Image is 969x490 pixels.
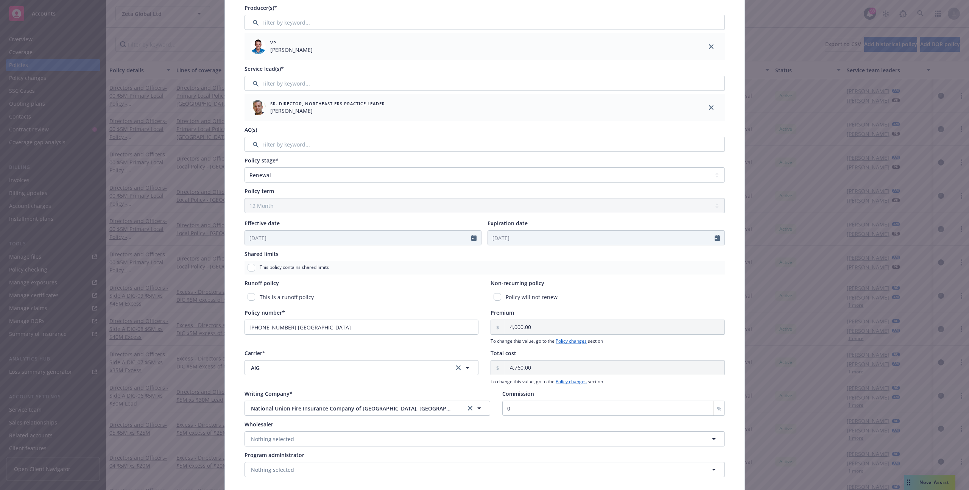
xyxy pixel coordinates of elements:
[245,126,257,133] span: AC(s)
[556,378,587,385] a: Policy changes
[491,279,544,287] span: Non-recurring policy
[491,309,514,316] span: Premium
[245,421,273,428] span: Wholesaler
[491,350,516,357] span: Total cost
[245,401,490,416] button: National Union Fire Insurance Company of [GEOGRAPHIC_DATA], [GEOGRAPHIC_DATA].clear selection
[556,338,587,344] a: Policy changes
[505,320,724,334] input: 0.00
[251,39,266,54] img: employee photo
[245,309,285,316] span: Policy number*
[245,350,265,357] span: Carrier*
[245,76,725,91] input: Filter by keyword...
[466,404,475,413] a: clear selection
[245,157,279,164] span: Policy stage*
[491,338,725,345] span: To change this value, go to the section
[245,231,472,245] input: MM/DD/YYYY
[245,451,304,459] span: Program administrator
[270,107,385,115] span: [PERSON_NAME]
[245,290,479,304] div: This is a runoff policy
[715,235,720,241] svg: Calendar
[245,250,279,257] span: Shared limits
[502,390,534,397] span: Commission
[245,15,725,30] input: Filter by keyword...
[251,364,442,372] span: AIG
[491,290,725,304] div: Policy will not renew
[270,46,313,54] span: [PERSON_NAME]
[245,220,280,227] span: Effective date
[488,231,715,245] input: MM/DD/YYYY
[471,235,477,241] svg: Calendar
[270,39,313,46] span: VP
[251,435,294,443] span: Nothing selected
[717,404,721,412] span: %
[505,360,724,375] input: 0.00
[707,103,716,112] a: close
[251,100,266,115] img: employee photo
[251,404,452,412] span: National Union Fire Insurance Company of [GEOGRAPHIC_DATA], [GEOGRAPHIC_DATA].
[245,261,725,275] div: This policy contains shared limits
[270,100,385,107] span: Sr. Director, Northeast ERS Practice Leader
[245,279,279,287] span: Runoff policy
[245,65,284,72] span: Service lead(s)*
[245,187,274,195] span: Policy term
[488,220,528,227] span: Expiration date
[707,42,716,51] a: close
[245,360,479,375] button: AIGclear selection
[491,378,725,385] span: To change this value, go to the section
[454,363,463,372] a: clear selection
[245,462,725,477] button: Nothing selected
[245,137,725,152] input: Filter by keyword...
[251,466,294,474] span: Nothing selected
[245,431,725,446] button: Nothing selected
[245,390,293,397] span: Writing Company*
[245,4,277,11] span: Producer(s)*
